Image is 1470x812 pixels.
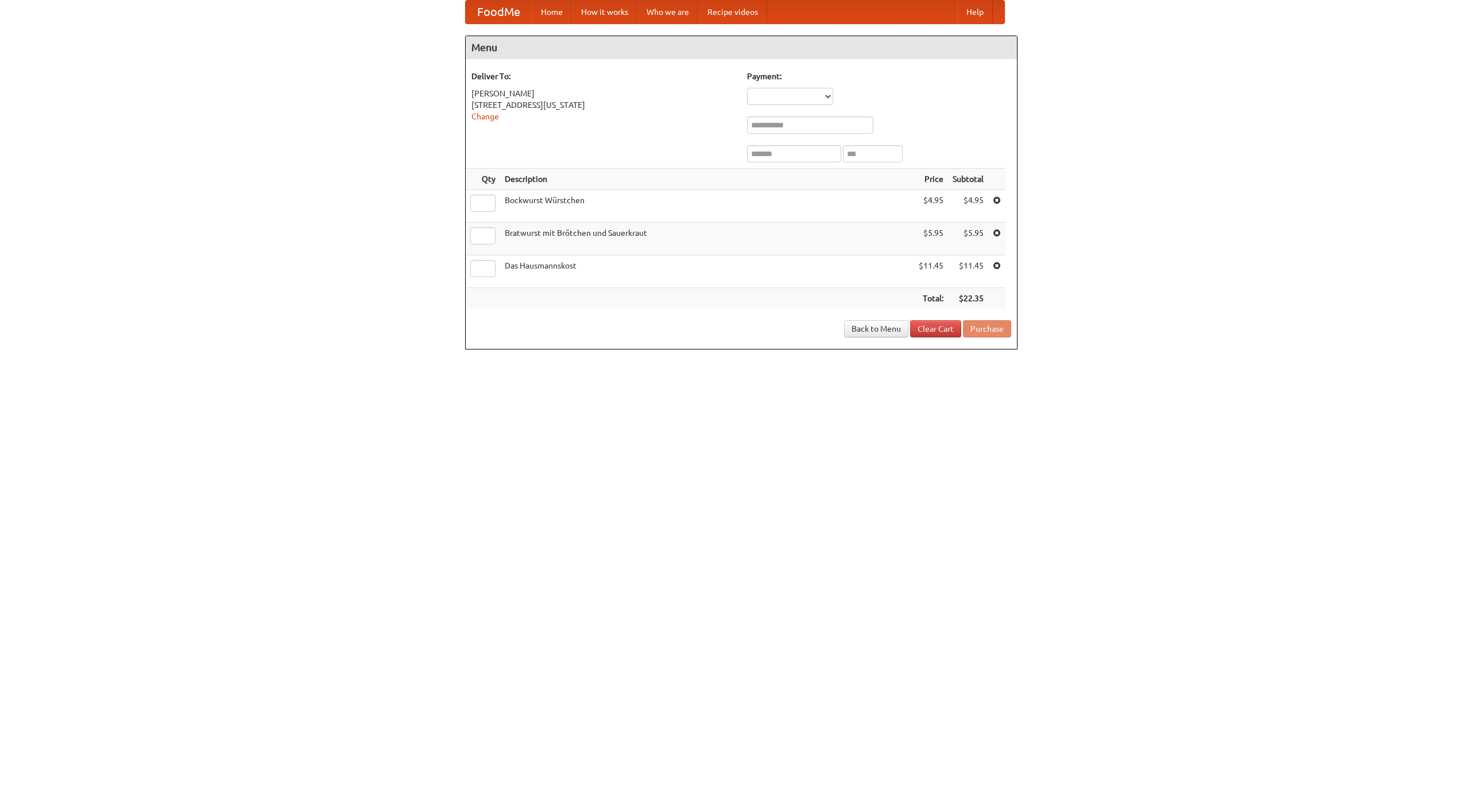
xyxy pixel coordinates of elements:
[948,255,988,288] td: $11.45
[914,255,948,288] td: $11.45
[500,223,914,255] td: Bratwurst mit Brötchen und Sauerkraut
[963,320,1011,337] button: Purchase
[948,223,988,255] td: $5.95
[466,1,532,24] a: FoodMe
[466,169,500,190] th: Qty
[471,71,736,82] h5: Deliver To:
[914,169,948,190] th: Price
[914,288,948,309] th: Total:
[500,169,914,190] th: Description
[698,1,767,24] a: Recipe videos
[914,223,948,255] td: $5.95
[471,99,736,111] div: [STREET_ADDRESS][US_STATE]
[572,1,637,24] a: How it works
[948,169,988,190] th: Subtotal
[500,190,914,223] td: Bockwurst Würstchen
[500,255,914,288] td: Das Hausmannskost
[747,71,1011,82] h5: Payment:
[844,320,908,337] a: Back to Menu
[957,1,993,24] a: Help
[466,36,1017,59] h4: Menu
[914,190,948,223] td: $4.95
[910,320,961,337] a: Clear Cart
[471,112,499,121] a: Change
[948,288,988,309] th: $22.35
[532,1,572,24] a: Home
[471,88,736,99] div: [PERSON_NAME]
[637,1,698,24] a: Who we are
[948,190,988,223] td: $4.95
